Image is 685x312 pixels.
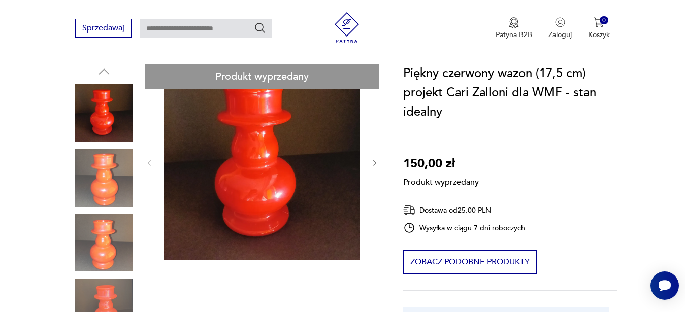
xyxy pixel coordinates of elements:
[403,154,479,174] p: 150,00 zł
[254,22,266,34] button: Szukaj
[496,17,532,40] a: Ikona medaluPatyna B2B
[600,16,608,25] div: 0
[403,250,537,274] button: Zobacz podobne produkty
[594,17,604,27] img: Ikona koszyka
[650,271,679,300] iframe: Smartsupp widget button
[403,222,525,234] div: Wysyłka w ciągu 7 dni roboczych
[555,17,565,27] img: Ikonka użytkownika
[496,30,532,40] p: Patyna B2B
[548,30,572,40] p: Zaloguj
[75,25,132,32] a: Sprzedawaj
[332,12,362,43] img: Patyna - sklep z meblami i dekoracjami vintage
[588,17,610,40] button: 0Koszyk
[509,17,519,28] img: Ikona medalu
[548,17,572,40] button: Zaloguj
[75,19,132,38] button: Sprzedawaj
[403,174,479,188] p: Produkt wyprzedany
[403,64,617,122] h1: Piękny czerwony wazon (17,5 cm) projekt Cari Zalloni dla WMF - stan idealny
[403,204,415,217] img: Ikona dostawy
[588,30,610,40] p: Koszyk
[403,204,525,217] div: Dostawa od 25,00 PLN
[496,17,532,40] button: Patyna B2B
